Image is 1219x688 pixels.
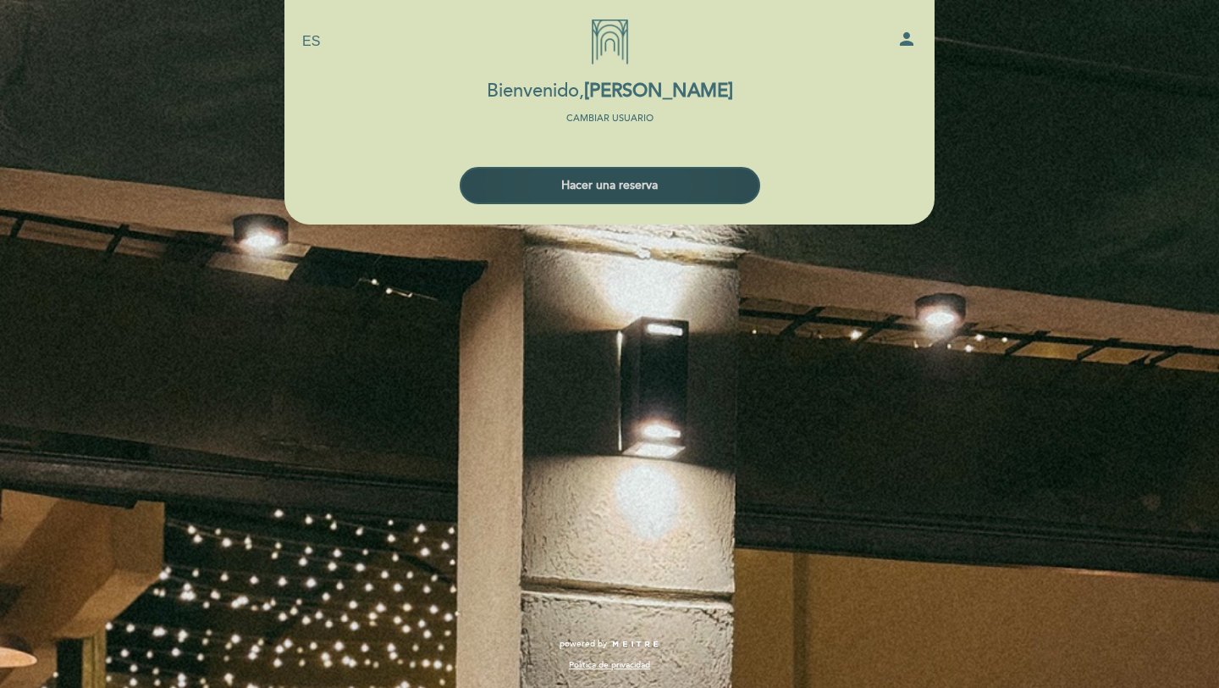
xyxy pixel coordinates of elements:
img: MEITRE [611,641,659,649]
a: Política de privacidad [569,659,650,671]
h2: Bienvenido, [487,81,733,102]
span: powered by [560,638,607,650]
button: person [896,29,917,55]
a: Casa [PERSON_NAME] [504,19,715,65]
i: person [896,29,917,49]
button: Hacer una reserva [460,167,760,204]
span: [PERSON_NAME] [584,80,733,103]
button: Cambiar usuario [561,111,659,126]
a: powered by [560,638,659,650]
